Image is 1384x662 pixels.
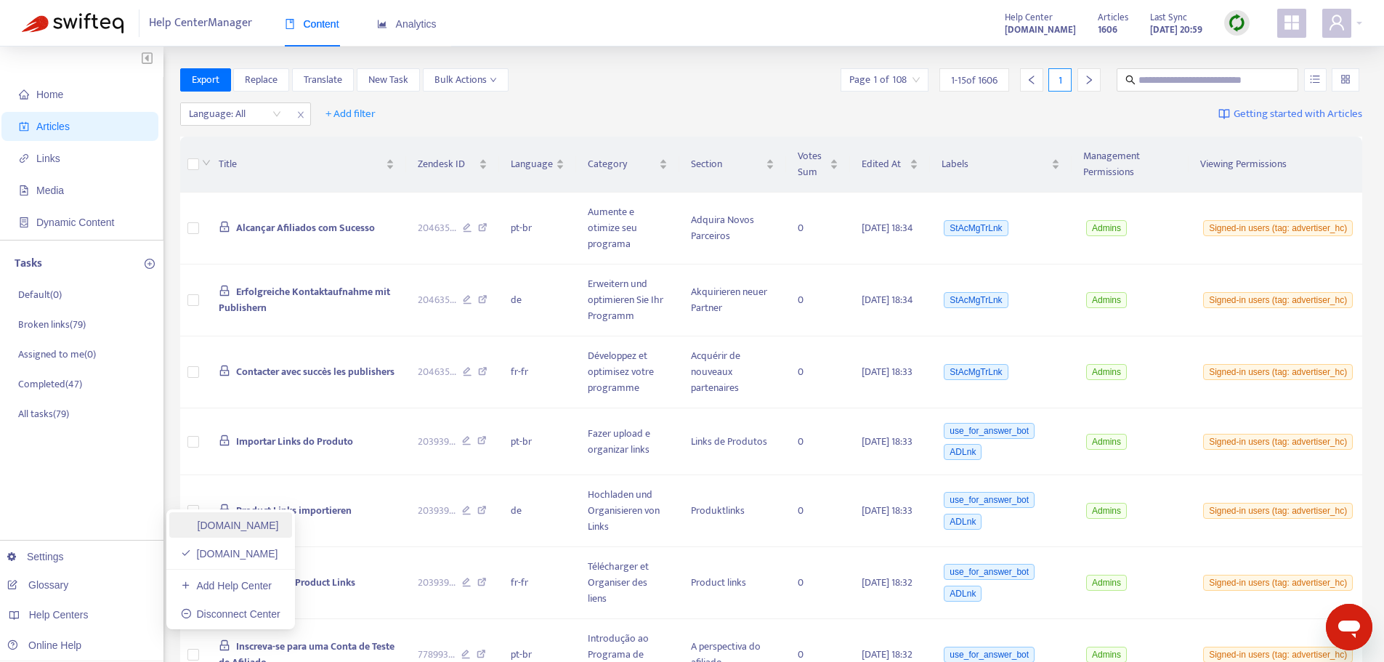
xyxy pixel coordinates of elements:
[1005,9,1053,25] span: Help Center
[944,423,1035,439] span: use_for_answer_bot
[679,547,786,619] td: Product links
[1234,106,1362,123] span: Getting started with Articles
[862,219,913,236] span: [DATE] 18:34
[798,148,827,180] span: Votes Sum
[36,185,64,196] span: Media
[679,137,786,193] th: Section
[1218,102,1362,126] a: Getting started with Articles
[1203,220,1353,236] span: Signed-in users (tag: advertiser_hc)
[36,89,63,100] span: Home
[1086,575,1127,591] span: Admins
[1328,14,1345,31] span: user
[1086,220,1127,236] span: Admins
[285,18,339,30] span: Content
[786,547,850,619] td: 0
[862,574,912,591] span: [DATE] 18:32
[499,475,576,547] td: de
[862,156,906,172] span: Edited At
[36,153,60,164] span: Links
[285,19,295,29] span: book
[181,548,278,560] a: [DOMAIN_NAME]
[1203,364,1353,380] span: Signed-in users (tag: advertiser_hc)
[236,219,375,236] span: Alcançar Afiliados com Sucesso
[786,336,850,408] td: 0
[499,193,576,265] td: pt-br
[357,68,420,92] button: New Task
[236,363,394,380] span: Contacter avec succès les publishers
[368,72,408,88] span: New Task
[1125,75,1136,85] span: search
[18,287,62,302] p: Default ( 0 )
[1005,21,1076,38] a: [DOMAIN_NAME]
[786,137,850,193] th: Votes Sum
[418,503,456,519] span: 203939 ...
[679,408,786,475] td: Links de Produtos
[19,217,29,227] span: container
[22,13,124,33] img: Swifteq
[1203,434,1353,450] span: Signed-in users (tag: advertiser_hc)
[1203,292,1353,308] span: Signed-in users (tag: advertiser_hc)
[1203,575,1353,591] span: Signed-in users (tag: advertiser_hc)
[304,72,342,88] span: Translate
[951,73,997,88] span: 1 - 15 of 1606
[499,336,576,408] td: fr-fr
[219,285,230,296] span: lock
[679,193,786,265] td: Adquira Novos Parceiros
[930,137,1072,193] th: Labels
[1218,108,1230,120] img: image-link
[691,156,763,172] span: Section
[786,265,850,336] td: 0
[219,283,390,316] span: Erfolgreiche Kontaktaufnahme mit Publishern
[1189,137,1362,193] th: Viewing Permissions
[944,220,1008,236] span: StAcMgTrLnk
[19,121,29,132] span: account-book
[490,76,497,84] span: down
[181,580,272,592] a: Add Help Center
[850,137,929,193] th: Edited At
[576,475,679,547] td: Hochladen und Organisieren von Links
[18,406,69,421] p: All tasks ( 79 )
[499,265,576,336] td: de
[1098,22,1117,38] strong: 1606
[202,158,211,167] span: down
[499,137,576,193] th: Language
[1086,292,1127,308] span: Admins
[219,639,230,651] span: lock
[18,317,86,332] p: Broken links ( 79 )
[1048,68,1072,92] div: 1
[1086,434,1127,450] span: Admins
[862,502,912,519] span: [DATE] 18:33
[942,156,1049,172] span: Labels
[245,72,278,88] span: Replace
[145,259,155,269] span: plus-circle
[291,106,310,124] span: close
[944,586,982,602] span: ADLnk
[1005,22,1076,38] strong: [DOMAIN_NAME]
[236,433,353,450] span: Importar Links do Produto
[36,121,70,132] span: Articles
[19,153,29,164] span: link
[944,564,1035,580] span: use_for_answer_bot
[315,102,387,126] button: + Add filter
[679,475,786,547] td: Produktlinks
[219,365,230,376] span: lock
[786,475,850,547] td: 0
[576,137,679,193] th: Category
[944,292,1008,308] span: StAcMgTrLnk
[1228,14,1246,32] img: sync.dc5367851b00ba804db3.png
[862,433,912,450] span: [DATE] 18:33
[576,547,679,619] td: Télécharger et Organiser des liens
[1086,364,1127,380] span: Admins
[1084,75,1094,85] span: right
[219,435,230,446] span: lock
[418,292,456,308] span: 204635 ...
[36,217,114,228] span: Dynamic Content
[377,18,437,30] span: Analytics
[576,265,679,336] td: Erweitern und optimieren Sie Ihr Programm
[944,514,982,530] span: ADLnk
[1098,9,1128,25] span: Articles
[18,347,96,362] p: Assigned to me ( 0 )
[511,156,553,172] span: Language
[1150,22,1202,38] strong: [DATE] 20:59
[1326,604,1372,650] iframe: Button to launch messaging window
